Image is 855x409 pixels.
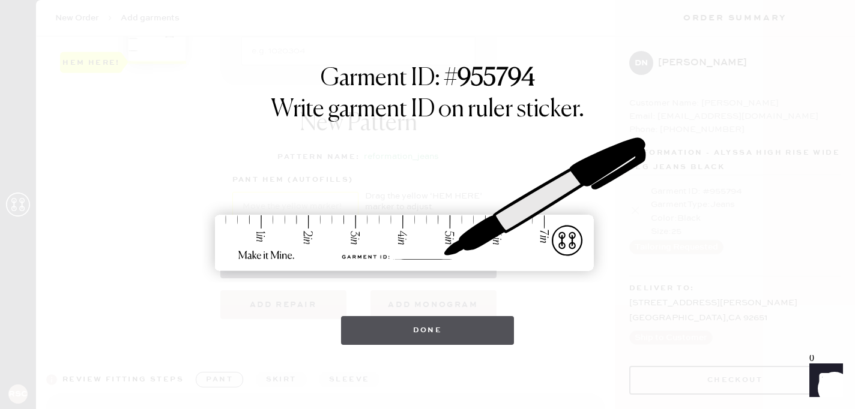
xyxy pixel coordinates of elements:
h1: Garment ID: # [321,64,535,95]
h1: Write garment ID on ruler sticker. [271,95,584,124]
strong: 955794 [458,67,535,91]
button: Done [341,316,515,345]
img: ruler-sticker-sharpie.svg [202,106,653,304]
iframe: Front Chat [798,355,850,407]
